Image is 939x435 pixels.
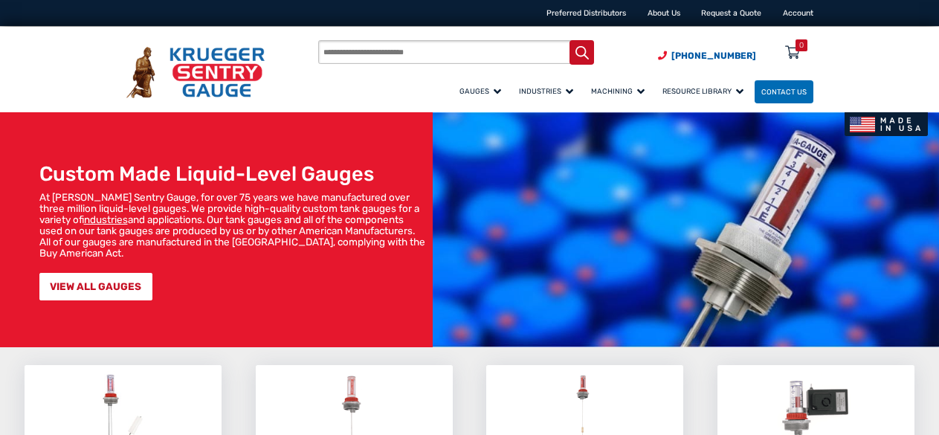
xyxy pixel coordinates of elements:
a: About Us [648,8,680,18]
a: Gauges [453,78,512,104]
a: VIEW ALL GAUGES [39,273,152,300]
a: Contact Us [755,80,813,103]
span: [PHONE_NUMBER] [671,51,756,61]
a: Request a Quote [701,8,761,18]
img: bg_hero_bannerksentry [433,112,939,347]
img: Krueger Sentry Gauge [126,47,265,98]
span: Industries [519,87,573,95]
a: Industries [512,78,584,104]
a: Account [783,8,813,18]
span: Resource Library [662,87,743,95]
a: Preferred Distributors [546,8,626,18]
a: Machining [584,78,656,104]
h1: Custom Made Liquid-Level Gauges [39,162,427,186]
span: Machining [591,87,645,95]
img: Made In USA [845,112,929,136]
p: At [PERSON_NAME] Sentry Gauge, for over 75 years we have manufactured over three million liquid-l... [39,192,427,259]
a: Phone Number (920) 434-8860 [658,49,756,62]
span: Gauges [459,87,501,95]
a: Resource Library [656,78,755,104]
span: Contact Us [761,88,807,96]
div: 0 [799,39,804,51]
a: industries [84,213,128,225]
